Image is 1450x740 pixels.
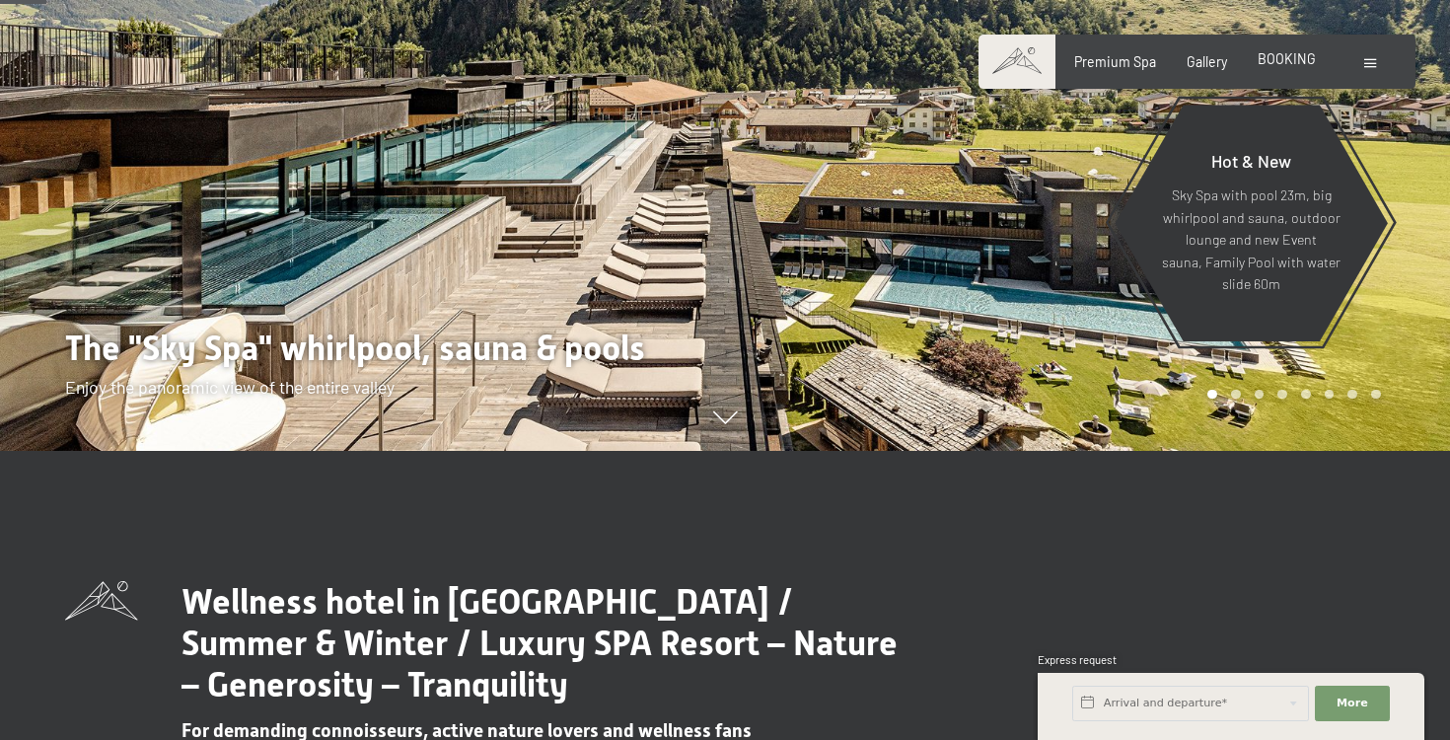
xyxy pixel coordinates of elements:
div: Carousel Page 4 [1277,390,1287,400]
button: More [1315,686,1390,721]
span: Hot & New [1211,150,1291,172]
div: Carousel Page 6 [1325,390,1335,400]
span: Express request [1038,653,1117,666]
a: Premium Spa [1074,53,1156,70]
div: Carousel Page 3 [1255,390,1265,400]
div: Carousel Page 7 [1347,390,1357,400]
a: Gallery [1187,53,1227,70]
span: More [1337,696,1368,711]
div: Carousel Pagination [1200,390,1380,400]
p: Sky Spa with pool 23m, big whirlpool and sauna, outdoor lounge and new Event sauna, Family Pool w... [1157,185,1345,296]
a: Hot & New Sky Spa with pool 23m, big whirlpool and sauna, outdoor lounge and new Event sauna, Fam... [1114,104,1389,342]
span: Wellness hotel in [GEOGRAPHIC_DATA] / Summer & Winter / Luxury SPA Resort – Nature – Generosity –... [181,581,898,704]
div: Carousel Page 1 (Current Slide) [1207,390,1217,400]
div: Carousel Page 5 [1301,390,1311,400]
div: Carousel Page 8 [1371,390,1381,400]
div: Carousel Page 2 [1231,390,1241,400]
a: BOOKING [1258,50,1316,67]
